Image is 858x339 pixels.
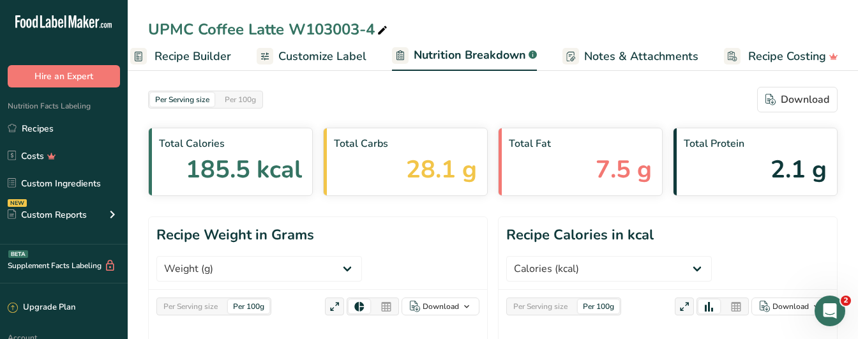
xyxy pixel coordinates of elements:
[841,296,851,306] span: 2
[748,48,826,65] span: Recipe Costing
[186,151,302,188] span: 185.5 kcal
[159,136,302,151] span: Total Calories
[392,41,537,72] a: Nutrition Breakdown
[8,199,27,207] div: NEW
[757,87,838,112] button: Download
[257,42,366,71] a: Customize Label
[815,296,845,326] iframe: Intercom live chat
[684,136,827,151] span: Total Protein
[148,18,390,41] div: UPMC Coffee Latte W103003-4
[506,225,654,246] h1: Recipe Calories in kcal
[584,48,698,65] span: Notes & Attachments
[406,151,477,188] span: 28.1 g
[423,301,459,312] div: Download
[220,93,261,107] div: Per 100g
[8,208,87,222] div: Custom Reports
[578,299,619,313] div: Per 100g
[771,151,827,188] span: 2.1 g
[156,225,314,246] h1: Recipe Weight in Grams
[562,42,698,71] a: Notes & Attachments
[130,42,231,71] a: Recipe Builder
[334,136,477,151] span: Total Carbs
[765,92,829,107] div: Download
[414,47,526,64] span: Nutrition Breakdown
[228,299,269,313] div: Per 100g
[751,298,829,315] button: Download
[278,48,366,65] span: Customize Label
[8,250,28,258] div: BETA
[509,136,652,151] span: Total Fat
[150,93,214,107] div: Per Serving size
[158,299,223,313] div: Per Serving size
[508,299,573,313] div: Per Serving size
[772,301,809,312] div: Download
[402,298,479,315] button: Download
[596,151,652,188] span: 7.5 g
[8,301,75,314] div: Upgrade Plan
[724,42,838,71] a: Recipe Costing
[8,65,120,87] button: Hire an Expert
[154,48,231,65] span: Recipe Builder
